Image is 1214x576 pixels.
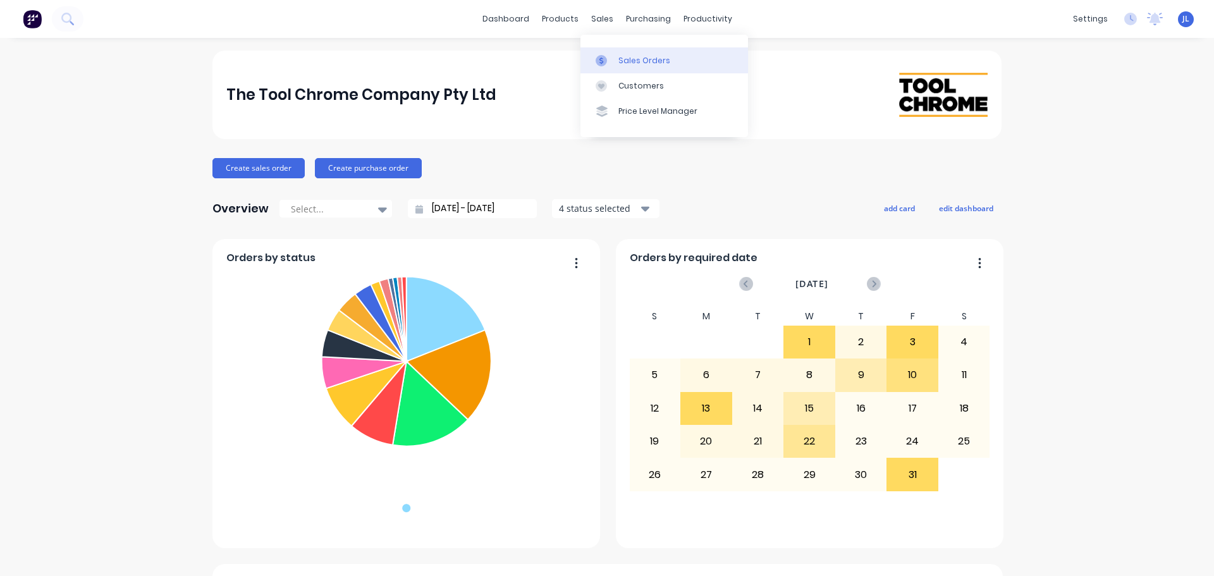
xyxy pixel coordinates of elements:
div: 14 [733,393,783,424]
div: S [629,307,681,326]
div: 6 [681,359,732,391]
button: Create purchase order [315,158,422,178]
div: 8 [784,359,835,391]
div: M [680,307,732,326]
div: T [732,307,784,326]
div: sales [585,9,620,28]
button: 4 status selected [552,199,659,218]
div: 4 [939,326,990,358]
div: 19 [630,426,680,457]
a: Price Level Manager [580,99,748,124]
a: Sales Orders [580,47,748,73]
div: 31 [887,458,938,490]
div: 18 [939,393,990,424]
div: 7 [733,359,783,391]
div: 26 [630,458,680,490]
span: Orders by required date [630,250,757,266]
div: T [835,307,887,326]
div: 9 [836,359,886,391]
button: Create sales order [212,158,305,178]
div: 1 [784,326,835,358]
div: 3 [887,326,938,358]
div: W [783,307,835,326]
span: JL [1182,13,1189,25]
span: Orders by status [226,250,316,266]
div: 15 [784,393,835,424]
div: Customers [618,80,664,92]
div: 23 [836,426,886,457]
div: products [536,9,585,28]
a: Customers [580,73,748,99]
span: [DATE] [795,277,828,291]
div: 5 [630,359,680,391]
div: S [938,307,990,326]
a: dashboard [476,9,536,28]
div: settings [1067,9,1114,28]
div: 17 [887,393,938,424]
div: 16 [836,393,886,424]
div: 4 status selected [559,202,639,215]
div: 20 [681,426,732,457]
img: Factory [23,9,42,28]
div: Sales Orders [618,55,670,66]
div: 2 [836,326,886,358]
div: 29 [784,458,835,490]
div: 27 [681,458,732,490]
div: 21 [733,426,783,457]
img: The Tool Chrome Company Pty Ltd [899,73,988,117]
div: Overview [212,196,269,221]
div: F [886,307,938,326]
div: 22 [784,426,835,457]
div: 12 [630,393,680,424]
div: 30 [836,458,886,490]
div: purchasing [620,9,677,28]
div: 13 [681,393,732,424]
div: Price Level Manager [618,106,697,117]
div: productivity [677,9,739,28]
button: edit dashboard [931,200,1002,216]
div: 10 [887,359,938,391]
div: 24 [887,426,938,457]
button: add card [876,200,923,216]
div: 25 [939,426,990,457]
div: The Tool Chrome Company Pty Ltd [226,82,496,107]
div: 28 [733,458,783,490]
div: 11 [939,359,990,391]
